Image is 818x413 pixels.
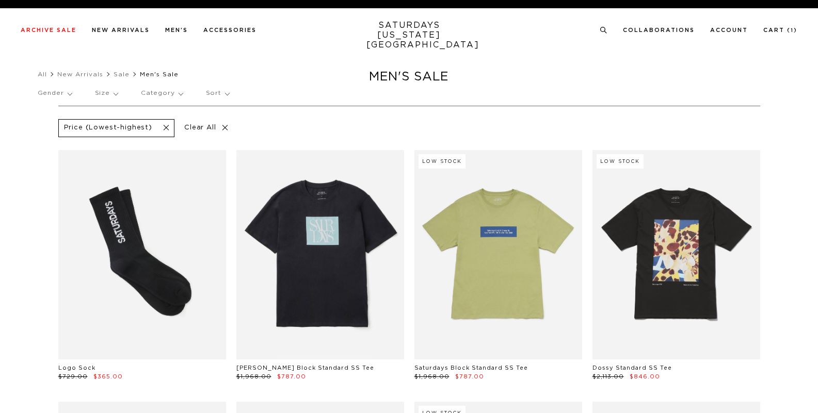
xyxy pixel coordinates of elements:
[623,27,695,33] a: Collaborations
[455,374,484,379] span: $787.00
[38,71,47,77] a: All
[710,27,748,33] a: Account
[419,154,466,169] div: Low Stock
[92,27,150,33] a: New Arrivals
[630,374,660,379] span: $846.00
[206,81,229,105] p: Sort
[366,21,452,50] a: SATURDAYS[US_STATE][GEOGRAPHIC_DATA]
[57,71,103,77] a: New Arrivals
[58,374,88,379] span: $729.00
[38,81,72,105] p: Gender
[236,374,271,379] span: $1,968.00
[414,374,450,379] span: $1,968.00
[592,374,624,379] span: $2,113.00
[165,27,188,33] a: Men's
[763,27,797,33] a: Cart (1)
[791,28,794,33] small: 1
[277,374,306,379] span: $787.00
[414,365,528,371] a: Saturdays Block Standard SS Tee
[597,154,644,169] div: Low Stock
[95,81,118,105] p: Size
[114,71,130,77] a: Sale
[592,365,672,371] a: Dossy Standard SS Tee
[58,365,95,371] a: Logo Sock
[203,27,256,33] a: Accessories
[64,124,152,133] p: Price (Lowest-highest)
[180,119,233,137] p: Clear All
[140,71,179,77] span: Men's Sale
[93,374,123,379] span: $365.00
[21,27,76,33] a: Archive Sale
[236,365,374,371] a: [PERSON_NAME] Block Standard SS Tee
[141,81,183,105] p: Category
